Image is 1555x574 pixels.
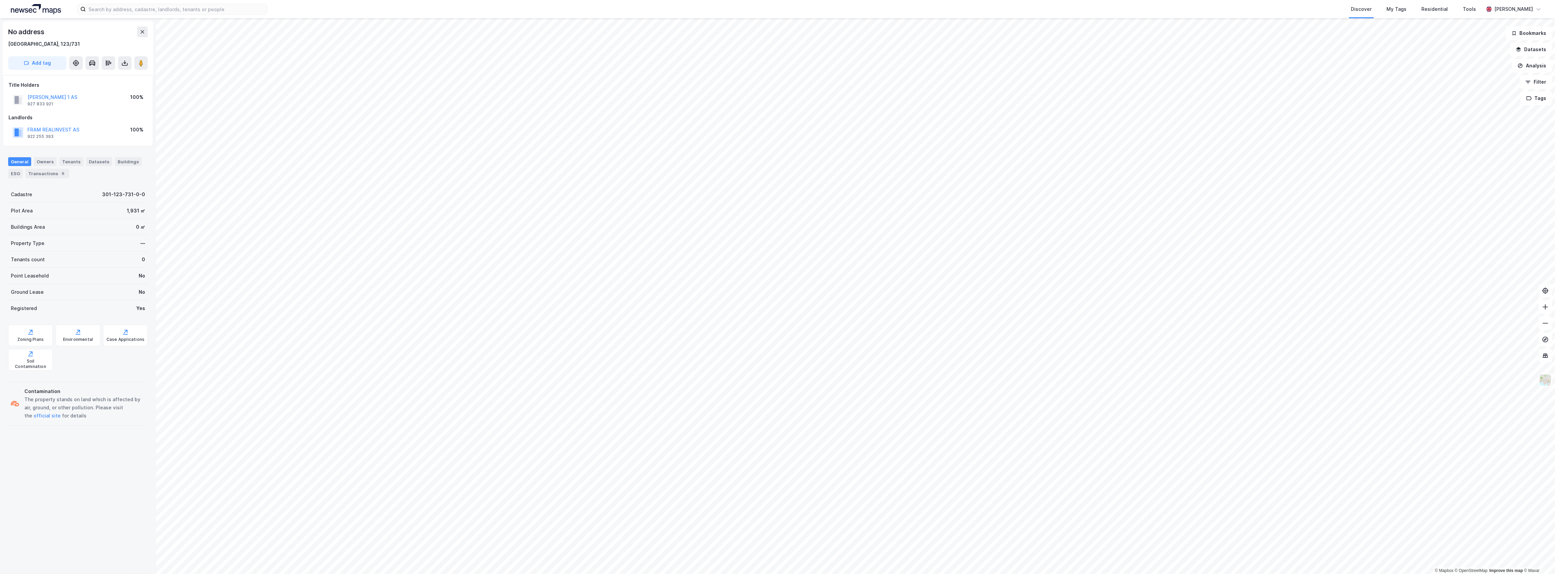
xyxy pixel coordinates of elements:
[1422,5,1448,13] div: Residential
[139,272,145,280] div: No
[11,288,44,296] div: Ground Lease
[8,114,147,122] div: Landlords
[1512,59,1552,73] button: Analysis
[11,255,45,264] div: Tenants count
[1463,5,1476,13] div: Tools
[1495,5,1533,13] div: [PERSON_NAME]
[8,81,147,89] div: Title Holders
[1521,541,1555,574] iframe: Chat Widget
[1506,26,1552,40] button: Bookmarks
[59,157,83,166] div: Tenants
[11,207,33,215] div: Plot Area
[11,223,45,231] div: Buildings Area
[115,157,142,166] div: Buildings
[11,272,49,280] div: Point Leasehold
[24,387,145,395] div: Contamination
[8,56,66,70] button: Add tag
[139,288,145,296] div: No
[106,337,144,342] div: Case Applications
[1435,568,1454,573] a: Mapbox
[27,101,53,107] div: 927 833 921
[8,26,46,37] div: No address
[142,255,145,264] div: 0
[8,169,23,178] div: ESG
[1351,5,1372,13] div: Discover
[1521,541,1555,574] div: Kontrollprogram for chat
[11,358,50,369] div: Soil Contamination
[34,157,57,166] div: Owners
[8,157,31,166] div: General
[60,170,66,177] div: 6
[1387,5,1407,13] div: My Tags
[1539,374,1552,387] img: Z
[102,190,145,199] div: 301-123-731-0-0
[1521,91,1552,105] button: Tags
[25,169,69,178] div: Transactions
[1455,568,1488,573] a: OpenStreetMap
[140,239,145,247] div: —
[11,190,32,199] div: Cadastre
[11,4,61,14] img: logo.a4113a55bc3d86da70a041830d287a7e.svg
[86,157,112,166] div: Datasets
[17,337,44,342] div: Zoning Plans
[130,126,143,134] div: 100%
[24,395,145,420] div: The property stands on land which is affected by air, ground, or other pollution. Please visit th...
[136,304,145,312] div: Yes
[27,134,54,139] div: 922 255 393
[136,223,145,231] div: 0 ㎡
[11,239,44,247] div: Property Type
[63,337,93,342] div: Environmental
[1520,75,1552,89] button: Filter
[1490,568,1523,573] a: Improve this map
[8,40,80,48] div: [GEOGRAPHIC_DATA], 123/731
[1510,43,1552,56] button: Datasets
[86,4,267,14] input: Search by address, cadastre, landlords, tenants or people
[130,93,143,101] div: 100%
[11,304,37,312] div: Registered
[127,207,145,215] div: 1,931 ㎡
